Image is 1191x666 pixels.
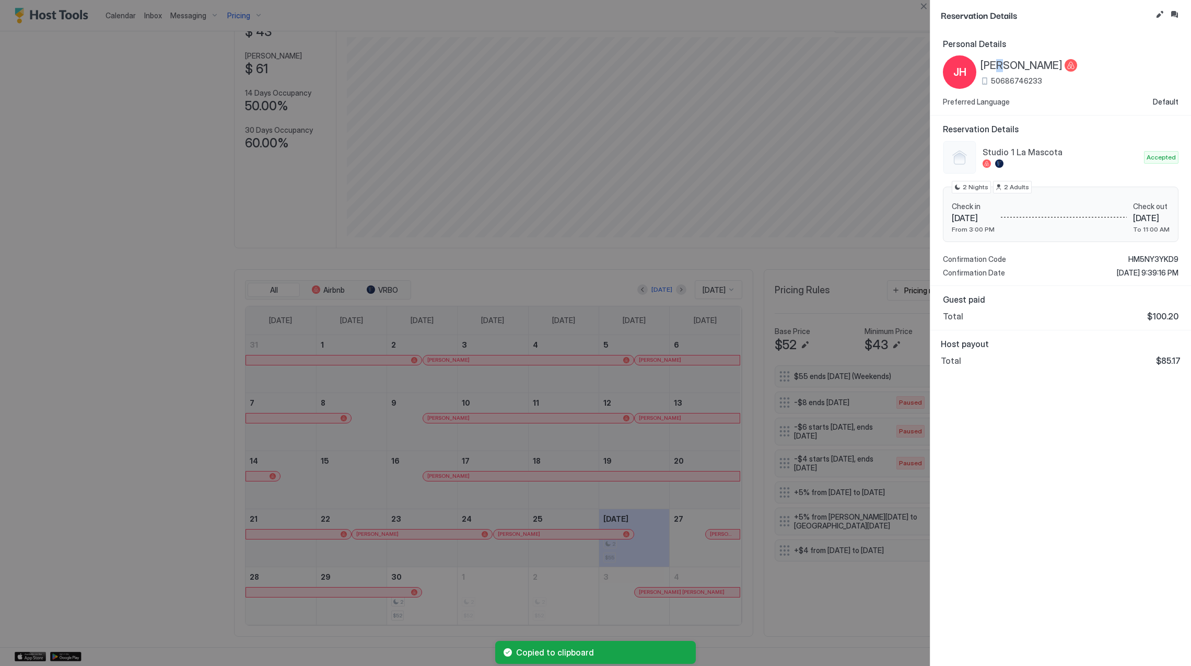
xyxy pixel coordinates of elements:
span: [PERSON_NAME] [980,59,1062,72]
span: Default [1153,97,1178,107]
span: 2 Adults [1004,182,1029,192]
span: $85.17 [1156,355,1181,366]
span: [DATE] [1133,213,1170,223]
span: JH [953,64,966,80]
span: [DATE] [952,213,995,223]
span: Personal Details [943,39,1178,49]
span: Studio 1 La Mascota [983,147,1140,157]
span: $100.20 [1147,311,1178,321]
span: Copied to clipboard [516,647,687,658]
button: Edit reservation [1153,8,1166,21]
span: Check in [952,202,995,211]
span: Preferred Language [943,97,1010,107]
button: Inbox [1168,8,1181,21]
span: Check out [1133,202,1170,211]
span: Accepted [1147,153,1176,162]
span: [DATE] 9:39:16 PM [1117,268,1178,278]
span: From 3:00 PM [952,225,995,233]
span: 50686746233 [991,76,1042,86]
span: 2 Nights [963,182,988,192]
span: HM5NY3YKD9 [1128,255,1178,264]
span: Confirmation Date [943,268,1005,278]
span: Host payout [941,339,1181,349]
span: Total [943,311,963,321]
span: Reservation Details [941,8,1151,21]
span: To 11:00 AM [1133,225,1170,233]
span: Total [941,355,961,366]
span: Guest paid [943,294,1178,305]
span: Reservation Details [943,124,1178,134]
span: Confirmation Code [943,255,1006,264]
